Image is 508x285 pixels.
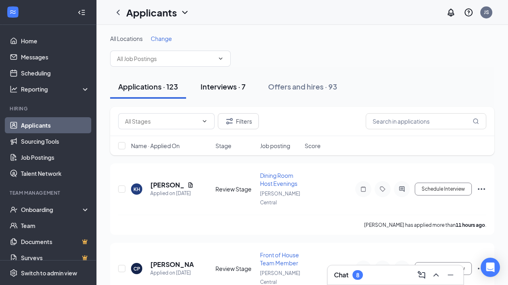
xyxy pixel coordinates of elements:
a: Job Postings [21,149,90,165]
input: Search in applications [366,113,486,129]
div: Interviews · 7 [201,81,246,92]
svg: QuestionInfo [464,8,473,17]
svg: UserCheck [10,206,18,214]
svg: Ellipses [477,264,486,273]
div: JS [484,9,489,16]
svg: ChevronDown [217,55,224,62]
svg: ComposeMessage [417,270,426,280]
svg: ChevronDown [180,8,190,17]
div: Switch to admin view [21,269,77,277]
a: Scheduling [21,65,90,81]
a: SurveysCrown [21,250,90,266]
div: Applied on [DATE] [150,269,194,277]
a: Applicants [21,117,90,133]
span: Stage [215,142,231,150]
input: All Stages [125,117,198,126]
span: Job posting [260,142,290,150]
svg: Collapse [78,8,86,16]
div: Open Intercom Messenger [481,258,500,277]
svg: WorkstreamLogo [9,8,17,16]
svg: Tag [378,186,387,192]
svg: Settings [10,269,18,277]
h3: Chat [334,271,348,279]
div: Applied on [DATE] [150,189,194,197]
svg: ChevronLeft [113,8,123,17]
svg: Document [187,182,194,188]
p: [PERSON_NAME] has applied more than . [364,222,486,228]
svg: Ellipses [477,184,486,194]
span: Change [151,35,172,42]
div: 8 [356,272,359,279]
svg: ChevronDown [201,118,208,124]
button: Minimize [444,269,457,281]
svg: MagnifyingGlass [473,118,479,124]
button: Schedule Interview [415,262,472,275]
span: Front of House Team Member [260,251,299,267]
div: Applications · 123 [118,81,178,92]
button: Filter Filters [218,113,259,129]
a: Home [21,33,90,49]
svg: Minimize [446,270,455,280]
b: 11 hours ago [456,222,485,228]
button: Schedule Interview [415,183,472,195]
span: [PERSON_NAME] Central [260,191,300,206]
div: Review Stage [215,185,255,193]
div: Team Management [10,189,88,196]
span: All Locations [110,35,143,42]
span: Dining Room Host Evenings [260,172,297,187]
a: DocumentsCrown [21,234,90,250]
span: Name · Applied On [131,142,180,150]
svg: Filter [225,116,234,126]
div: Review Stage [215,265,255,273]
svg: ActiveChat [397,186,407,192]
span: Score [305,142,321,150]
a: Talent Network [21,165,90,181]
input: All Job Postings [117,54,214,63]
div: Offers and hires · 93 [268,81,337,92]
div: Reporting [21,85,90,93]
a: Messages [21,49,90,65]
a: Sourcing Tools [21,133,90,149]
div: Hiring [10,105,88,112]
div: KH [133,186,140,193]
span: [PERSON_NAME] Central [260,270,300,285]
svg: Note [358,186,368,192]
svg: Notifications [446,8,456,17]
div: CP [133,265,140,272]
h5: [PERSON_NAME] [150,260,194,269]
h1: Applicants [126,6,177,19]
h5: [PERSON_NAME] [150,181,184,189]
svg: ChevronUp [431,270,441,280]
a: Team [21,218,90,234]
div: Onboarding [21,206,83,214]
button: ComposeMessage [415,269,428,281]
svg: Analysis [10,85,18,93]
button: ChevronUp [430,269,442,281]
